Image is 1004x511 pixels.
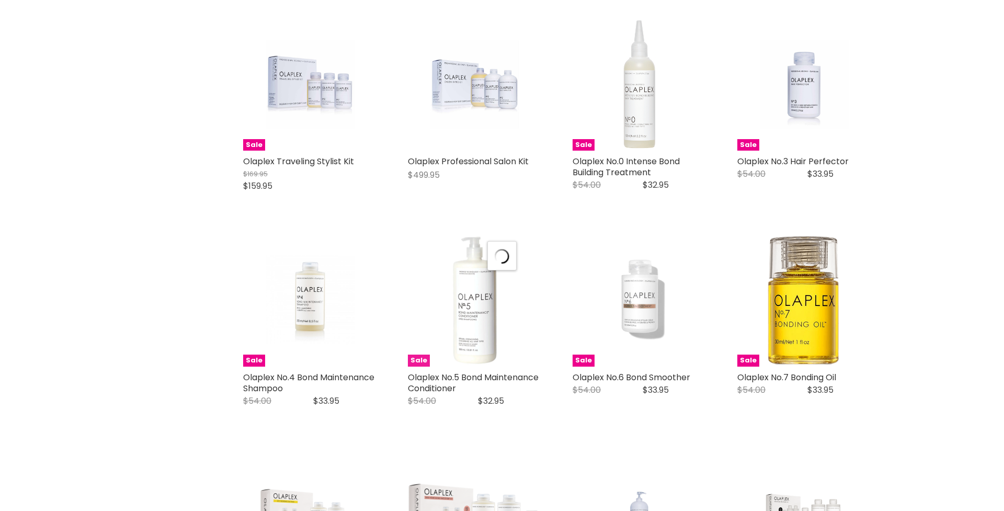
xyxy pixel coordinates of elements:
[243,371,374,394] a: Olaplex No.4 Bond Maintenance Shampoo
[408,155,529,167] a: Olaplex Professional Salon Kit
[573,384,601,396] span: $54.00
[737,355,759,367] span: Sale
[737,17,871,151] a: Olaplex Hair Perfector No 3 Sale
[595,233,684,367] img: Olaplex No 6 Bond Smoother
[737,233,871,367] img: Olaplex No.7 Bonding Oil
[408,355,430,367] span: Sale
[243,139,265,151] span: Sale
[737,155,849,167] a: Olaplex No.3 Hair Perfector
[243,155,354,167] a: Olaplex Traveling Stylist Kit
[266,233,355,367] img: Olaplex Bond Maintenance Shampoo No 4
[573,17,706,151] a: Olaplex No.0 Intense Bond Building Treatment Sale
[243,233,376,367] a: Olaplex No.4 Bond Maintenance Shampoo Olaplex Bond Maintenance Shampoo No 4 Sale
[573,139,595,151] span: Sale
[478,395,504,407] span: $32.95
[408,17,541,151] a: Olaplex Professional Salon Kit
[807,168,834,180] span: $33.95
[573,355,595,367] span: Sale
[408,395,436,407] span: $54.00
[243,169,268,179] span: $169.95
[737,168,766,180] span: $54.00
[243,17,376,151] a: Olaplex Traveling Stylist Kit Sale
[573,155,680,178] a: Olaplex No.0 Intense Bond Building Treatment
[408,169,440,181] span: $499.95
[266,17,355,151] img: Olaplex Traveling Stylist Kit
[643,179,669,191] span: $32.95
[807,384,834,396] span: $33.95
[737,371,836,383] a: Olaplex No.7 Bonding Oil
[313,395,339,407] span: $33.95
[737,233,871,367] a: Olaplex No.7 Bonding Oil Sale
[573,371,690,383] a: Olaplex No.6 Bond Smoother
[573,17,706,151] img: Olaplex No.0 Intense Bond Building Treatment
[243,180,272,192] span: $159.95
[573,233,706,367] a: Olaplex No 6 Bond Smoother Sale
[408,233,541,367] a: Olaplex No.5 Bond Maintenance Conditioner Olaplex Bond Maintenance Conditioner No 5 Sale
[760,17,849,151] img: Olaplex Hair Perfector No 3
[643,384,669,396] span: $33.95
[737,384,766,396] span: $54.00
[408,371,539,394] a: Olaplex No.5 Bond Maintenance Conditioner
[408,233,541,367] img: Olaplex No.5 Bond Maintenance Conditioner
[243,395,271,407] span: $54.00
[573,179,601,191] span: $54.00
[243,355,265,367] span: Sale
[430,17,519,151] img: Olaplex Professional Salon Kit
[737,139,759,151] span: Sale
